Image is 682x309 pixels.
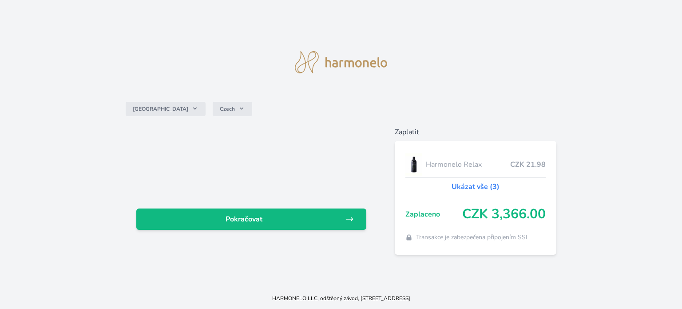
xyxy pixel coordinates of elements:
img: logo.svg [295,51,387,73]
span: Czech [220,105,235,112]
button: [GEOGRAPHIC_DATA] [126,102,206,116]
span: CZK 3,366.00 [462,206,546,222]
button: Czech [213,102,252,116]
a: Ukázat vše (3) [452,181,500,192]
span: Harmonelo Relax [426,159,510,170]
span: Zaplaceno [405,209,462,220]
img: CLEAN_RELAX_se_stinem_x-lo.jpg [405,153,422,176]
h6: Zaplatit [395,127,556,137]
span: CZK 21.98 [510,159,546,170]
span: Pokračovat [143,214,345,225]
a: Pokračovat [136,209,366,230]
span: Transakce je zabezpečena připojením SSL [416,233,529,242]
span: [GEOGRAPHIC_DATA] [133,105,188,112]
